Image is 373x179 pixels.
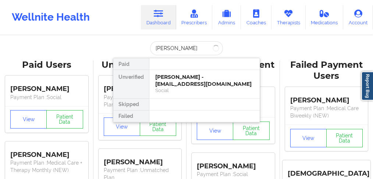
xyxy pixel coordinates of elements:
[104,117,140,136] button: View
[46,110,83,129] button: Patient Data
[197,171,270,178] p: Payment Plan : Social
[104,94,177,108] p: Payment Plan : Unmatched Plan
[361,71,373,101] a: Report Bug
[99,59,182,71] div: Unverified Users
[155,87,254,94] div: Social
[113,70,149,99] div: Unverified
[5,59,88,71] div: Paid Users
[233,122,269,140] button: Patient Data
[155,74,254,87] div: [PERSON_NAME] - [EMAIL_ADDRESS][DOMAIN_NAME]
[271,5,306,29] a: Therapists
[197,157,270,171] div: [PERSON_NAME]
[140,117,176,136] button: Patient Data
[212,5,241,29] a: Admins
[176,5,213,29] a: Prescribers
[306,5,344,29] a: Medications
[10,110,47,129] button: View
[104,80,177,94] div: [PERSON_NAME]
[10,80,83,94] div: [PERSON_NAME]
[290,105,363,119] p: Payment Plan : Medical Care Biweekly (NEW)
[290,91,363,105] div: [PERSON_NAME]
[343,5,373,29] a: Account
[241,5,271,29] a: Coaches
[290,129,327,147] button: View
[104,152,177,166] div: [PERSON_NAME]
[113,110,149,122] div: Failed
[10,94,83,101] p: Payment Plan : Social
[10,159,83,174] p: Payment Plan : Medical Care + Therapy Monthly (NEW)
[197,122,233,140] button: View
[113,99,149,110] div: Skipped
[285,59,368,82] div: Failed Payment Users
[10,145,83,159] div: [PERSON_NAME]
[141,5,176,29] a: Dashboard
[326,129,363,147] button: Patient Data
[113,58,149,70] div: Paid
